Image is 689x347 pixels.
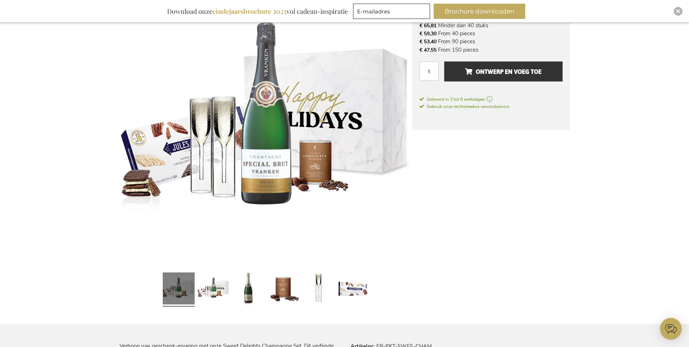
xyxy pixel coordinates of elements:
[232,270,264,310] a: Zoete Delicatessen Champagne Set
[420,103,509,110] a: Gebruik onze rechtstreekse verzendservice
[212,7,287,16] b: eindejaarsbrochure 2025
[302,270,334,310] a: Zoete Delicatessen Champagne Set
[420,96,563,103] a: Geleverd in 3 tot 6 werkdagen
[337,270,369,310] a: Zoete Delicatessen Champagne Set
[420,21,563,29] li: Minder dan 40 stuks
[434,4,525,19] button: Brochure downloaden
[465,66,542,77] span: Ontwerp en voeg toe
[420,61,439,81] input: Aantal
[420,104,509,109] span: Gebruik onze rechtstreekse verzendservice
[674,7,682,16] div: Close
[420,38,437,45] span: € 53,40
[164,4,351,19] div: Download onze vol cadeau-inspiratie
[353,4,430,19] input: E-mailadres
[420,47,437,53] span: € 47,55
[420,29,563,37] li: From 40 pieces
[676,9,680,13] img: Close
[444,61,562,81] button: Ontwerp en voeg toe
[198,270,230,310] a: Sweet Delights Champagne Set
[420,22,437,29] span: € 65,81
[420,30,437,37] span: € 59,30
[163,270,195,310] a: Sweet Delights Champagne Set
[660,318,682,340] iframe: belco-activator-frame
[267,270,299,310] a: Zoete Delicatessen Champagne Set
[420,37,563,45] li: From 90 pieces
[420,46,563,54] li: From 150 pieces
[353,4,432,21] form: marketing offers and promotions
